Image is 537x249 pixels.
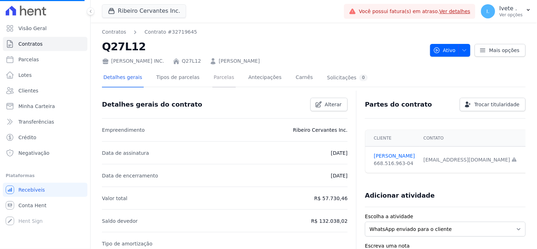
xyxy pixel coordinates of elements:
p: Ver opções [499,12,523,18]
span: Alterar [325,101,342,108]
span: Você possui fatura(s) em atraso. [359,8,470,15]
div: Plataformas [6,171,85,180]
span: Lotes [18,72,32,79]
a: Transferências [3,115,87,129]
a: Carnês [294,69,314,87]
a: Ver detalhes [439,9,470,14]
a: Clientes [3,84,87,98]
div: [PERSON_NAME] INC. [102,57,164,65]
span: Mais opções [489,47,520,54]
p: Data de assinatura [102,149,149,157]
button: Ribeiro Cervantes Inc. [102,4,186,18]
a: Solicitações0 [326,69,369,87]
span: Ativo [433,44,456,57]
a: Parcelas [3,52,87,67]
a: Tipos de parcelas [155,69,201,87]
label: Escolha a atividade [365,213,526,220]
span: Minha Carteira [18,103,55,110]
h3: Detalhes gerais do contrato [102,100,202,109]
a: Conta Hent [3,198,87,213]
div: Solicitações [327,74,368,81]
a: Antecipações [247,69,283,87]
span: Transferências [18,118,54,125]
p: Saldo devedor [102,217,138,225]
p: Tipo de amortização [102,239,153,248]
a: [PERSON_NAME] [219,57,260,65]
a: Recebíveis [3,183,87,197]
span: I. [487,9,490,14]
button: I. Ivete . Ver opções [475,1,537,21]
a: Minha Carteira [3,99,87,113]
span: Recebíveis [18,186,45,193]
a: Contratos [3,37,87,51]
nav: Breadcrumb [102,28,197,36]
span: Conta Hent [18,202,46,209]
span: Parcelas [18,56,39,63]
a: Alterar [310,98,348,111]
a: Detalhes gerais [102,69,144,87]
span: Negativação [18,149,50,157]
p: Ivete . [499,5,523,12]
h3: Adicionar atividade [365,191,435,200]
div: 668.516.963-04 [374,160,415,167]
a: Contrato #32719645 [144,28,197,36]
a: Crédito [3,130,87,145]
a: Visão Geral [3,21,87,35]
p: Ribeiro Cervantes Inc. [293,126,348,134]
span: Contratos [18,40,42,47]
p: R$ 132.038,02 [311,217,348,225]
a: Parcelas [212,69,236,87]
p: Valor total [102,194,127,203]
span: Trocar titularidade [474,101,520,108]
a: Q27L12 [182,57,201,65]
div: [EMAIL_ADDRESS][DOMAIN_NAME] [424,156,518,164]
div: 0 [359,74,368,81]
a: Lotes [3,68,87,82]
a: Trocar titularidade [460,98,526,111]
span: Clientes [18,87,38,94]
h2: Q27L12 [102,39,424,55]
a: Negativação [3,146,87,160]
p: Data de encerramento [102,171,158,180]
a: Contratos [102,28,126,36]
th: Cliente [365,130,419,147]
h3: Partes do contrato [365,100,432,109]
span: Crédito [18,134,36,141]
p: R$ 57.730,46 [314,194,348,203]
p: [DATE] [331,171,348,180]
span: Visão Geral [18,25,47,32]
p: [DATE] [331,149,348,157]
p: Empreendimento [102,126,145,134]
nav: Breadcrumb [102,28,424,36]
a: [PERSON_NAME] [374,152,415,160]
a: Mais opções [475,44,526,57]
button: Ativo [430,44,471,57]
th: Contato [419,130,522,147]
